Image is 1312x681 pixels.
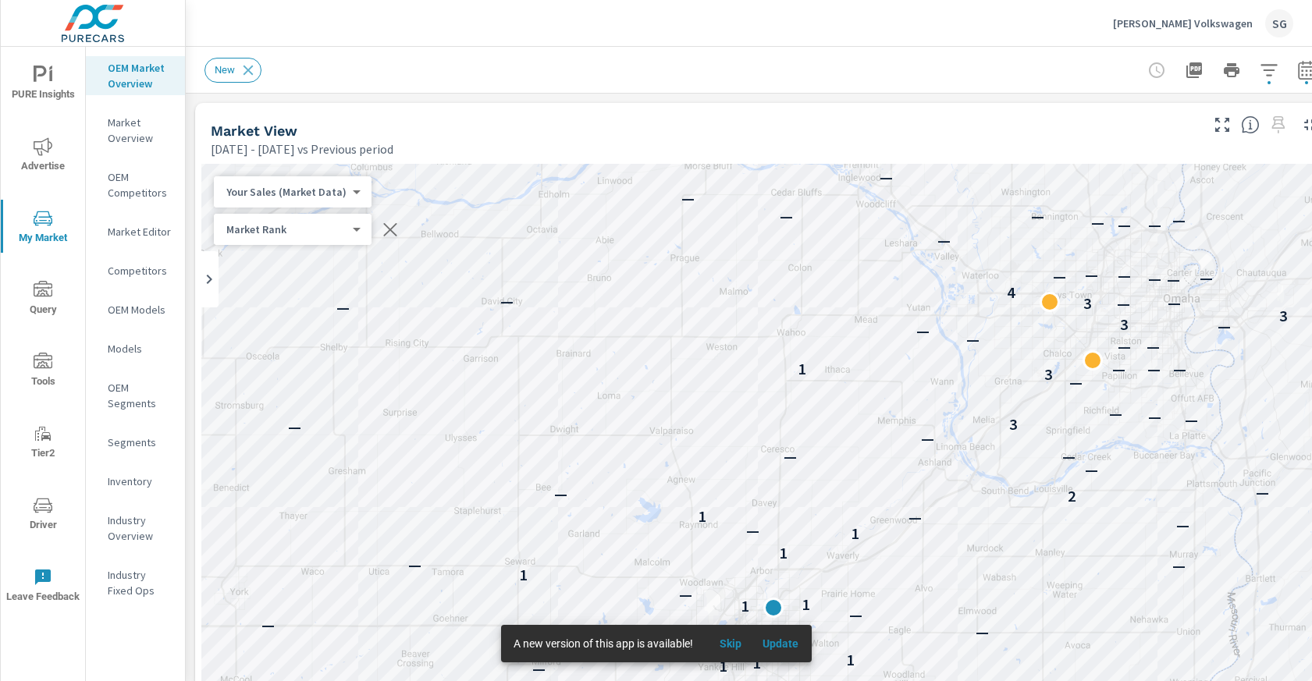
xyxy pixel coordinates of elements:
[752,654,761,672] p: 1
[1083,294,1092,313] p: 3
[1069,373,1083,392] p: —
[1185,410,1198,429] p: —
[5,66,80,104] span: PURE Insights
[532,659,546,678] p: —
[1279,307,1288,325] p: 3
[86,470,185,493] div: Inventory
[908,508,922,527] p: —
[1120,315,1129,334] p: 3
[519,566,528,584] p: 1
[921,429,934,448] p: —
[86,111,185,150] div: Market Overview
[688,622,696,641] p: 1
[1176,516,1189,534] p: —
[86,56,185,95] div: OEM Market Overview
[408,555,421,574] p: —
[288,417,301,436] p: —
[1118,266,1131,285] p: —
[1044,365,1053,384] p: 3
[86,563,185,602] div: Industry Fixed Ops
[1172,211,1186,229] p: —
[1167,270,1180,289] p: —
[214,185,359,200] div: Your Sales (Market Data)
[966,330,980,349] p: —
[1117,294,1130,313] p: —
[1147,360,1161,378] p: —
[5,496,80,534] span: Driver
[1241,115,1260,134] span: Find the biggest opportunities in your market for your inventory. Understand by postal code where...
[719,657,727,676] p: 1
[86,431,185,454] div: Segments
[976,622,989,641] p: —
[5,424,80,463] span: Tier2
[1179,55,1210,86] button: "Export Report to PDF"
[679,585,692,604] p: —
[5,137,80,176] span: Advertise
[1266,112,1291,137] span: Select a preset date range to save this widget
[1,47,85,621] div: nav menu
[849,605,862,624] p: —
[1112,360,1125,378] p: —
[880,168,893,186] p: —
[226,222,347,236] p: Market Rank
[712,637,749,651] span: Skip
[108,474,172,489] p: Inventory
[1265,9,1293,37] div: SG
[1085,460,1098,479] p: —
[108,224,172,239] p: Market Editor
[1009,415,1018,434] p: 3
[1148,407,1161,426] p: —
[1062,447,1076,466] p: —
[1147,337,1160,356] p: —
[211,122,297,139] h5: Market View
[1053,267,1066,286] p: —
[5,209,80,247] span: My Market
[1253,55,1285,86] button: Apply Filters
[1148,215,1161,234] p: —
[706,631,756,656] button: Skip
[500,292,514,310] p: —
[756,631,805,656] button: Update
[1091,213,1104,232] p: —
[370,151,383,170] p: —
[108,380,172,411] p: OEM Segments
[86,376,185,415] div: OEM Segments
[1256,483,1269,502] p: —
[681,189,695,207] p: —
[214,222,359,237] div: Your Sales (Market Data)
[1148,269,1161,288] p: —
[205,64,244,76] span: New
[1007,283,1015,302] p: 4
[851,524,859,543] p: 1
[226,185,347,199] p: Your Sales (Market Data)
[86,298,185,321] div: OEM Models
[1173,360,1186,378] p: —
[779,544,788,562] p: 1
[1085,265,1098,284] p: —
[1168,293,1181,312] p: —
[798,360,806,378] p: 1
[1047,294,1056,313] p: 2
[780,207,793,225] p: —
[916,321,930,340] p: —
[211,140,393,158] p: [DATE] - [DATE] vs Previous period
[108,169,172,200] p: OEM Competitors
[108,567,172,598] p: Industry Fixed Ops
[514,637,693,650] span: A new version of this app is available!
[204,58,261,83] div: New
[108,434,172,450] p: Segments
[698,507,706,526] p: 1
[1113,16,1253,30] p: [PERSON_NAME] Volkswagen
[1210,112,1235,137] button: Make Fullscreen
[762,637,799,651] span: Update
[1118,215,1131,234] p: —
[86,337,185,360] div: Models
[937,231,951,250] p: —
[86,259,185,282] div: Competitors
[1068,487,1076,505] p: 2
[1109,404,1122,423] p: —
[846,651,855,669] p: 1
[746,521,759,540] p: —
[1200,268,1213,287] p: —
[1031,207,1044,225] p: —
